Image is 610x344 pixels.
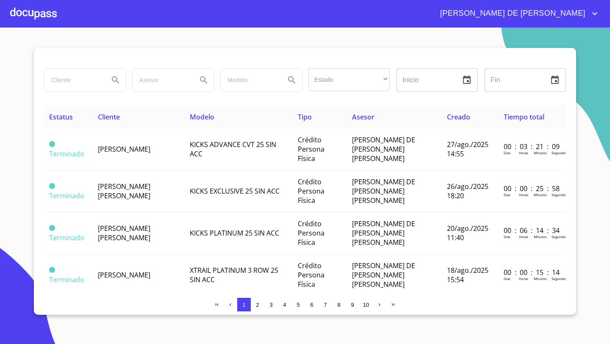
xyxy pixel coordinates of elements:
span: 8 [337,302,340,308]
p: Minutos [534,192,547,197]
span: 4 [283,302,286,308]
span: Crédito Persona Física [298,219,324,247]
span: [PERSON_NAME] DE [PERSON_NAME] [PERSON_NAME] [352,177,415,205]
span: Terminado [49,191,84,200]
span: 20/ago./2025 11:40 [447,224,488,242]
button: Search [194,70,214,90]
span: Terminado [49,225,55,231]
span: KICKS PLATINUM 25 SIN ACC [190,228,279,238]
span: Crédito Persona Física [298,177,324,205]
p: 00 : 00 : 25 : 58 [504,184,561,193]
span: Crédito Persona Física [298,135,324,163]
span: KICKS EXCLUSIVE 25 SIN ACC [190,186,280,196]
p: Segundos [552,192,567,197]
button: Search [105,70,126,90]
p: 00 : 00 : 15 : 14 [504,268,561,277]
p: Minutos [534,150,547,155]
button: 6 [305,298,319,311]
span: 2 [256,302,259,308]
button: account of current user [434,7,600,20]
span: 1 [242,302,245,308]
p: Segundos [552,150,567,155]
p: Minutos [534,276,547,281]
span: [PERSON_NAME] [PERSON_NAME] [98,182,150,200]
p: Horas [519,234,528,239]
span: Tipo [298,112,312,122]
span: Terminado [49,149,84,158]
button: 1 [237,298,251,311]
span: [PERSON_NAME] [98,144,150,154]
span: [PERSON_NAME] DE [PERSON_NAME] [434,7,590,20]
button: 9 [346,298,359,311]
button: 2 [251,298,264,311]
span: Modelo [190,112,214,122]
span: Terminado [49,183,55,189]
button: 8 [332,298,346,311]
span: Creado [447,112,470,122]
span: [PERSON_NAME] DE [PERSON_NAME] [PERSON_NAME] [352,219,415,247]
input: search [44,69,102,92]
p: Dias [504,276,510,281]
span: 3 [269,302,272,308]
p: 00 : 06 : 14 : 34 [504,226,561,235]
p: Horas [519,276,528,281]
p: Horas [519,192,528,197]
input: search [221,69,278,92]
span: Terminado [49,275,84,284]
span: 7 [324,302,327,308]
span: 6 [310,302,313,308]
button: Search [282,70,302,90]
p: Segundos [552,234,567,239]
span: Asesor [352,112,374,122]
span: Crédito Persona Física [298,261,324,289]
span: 5 [297,302,299,308]
button: 10 [359,298,373,311]
button: 4 [278,298,291,311]
span: 27/ago./2025 14:55 [447,140,488,158]
span: Tiempo total [504,112,544,122]
span: Terminado [49,233,84,242]
span: [PERSON_NAME] [98,270,150,280]
span: 9 [351,302,354,308]
span: XTRAIL PLATINUM 3 ROW 25 SIN ACC [190,266,278,284]
p: Dias [504,234,510,239]
span: [PERSON_NAME] DE [PERSON_NAME] [PERSON_NAME] [352,135,415,163]
p: Segundos [552,276,567,281]
span: Terminado [49,141,55,147]
p: 00 : 03 : 21 : 09 [504,142,561,151]
button: 7 [319,298,332,311]
span: KICKS ADVANCE CVT 25 SIN ACC [190,140,276,158]
span: [PERSON_NAME] DE [PERSON_NAME] [PERSON_NAME] [352,261,415,289]
button: 5 [291,298,305,311]
p: Minutos [534,234,547,239]
span: [PERSON_NAME] [PERSON_NAME] [98,224,150,242]
span: Terminado [49,267,55,273]
div: ​ [308,68,390,91]
p: Dias [504,192,510,197]
p: Dias [504,150,510,155]
input: search [133,69,190,92]
span: 18/ago./2025 15:54 [447,266,488,284]
span: 10 [363,302,369,308]
p: Horas [519,150,528,155]
span: Estatus [49,112,73,122]
button: 3 [264,298,278,311]
span: Cliente [98,112,120,122]
span: 26/ago./2025 18:20 [447,182,488,200]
